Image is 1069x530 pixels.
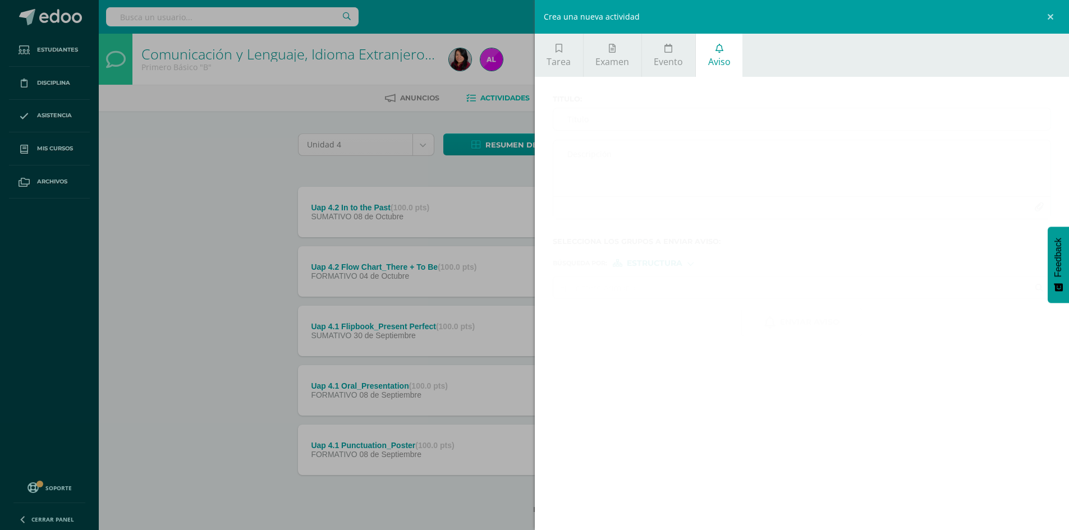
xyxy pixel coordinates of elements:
[642,34,695,77] a: Evento
[584,34,641,77] a: Examen
[696,34,742,77] a: Aviso
[553,95,1052,103] label: Titulo :
[1053,238,1063,277] span: Feedback
[741,308,862,337] button: Enviar aviso
[708,56,731,68] span: Aviso
[547,56,571,68] span: Tarea
[553,260,607,266] span: Búsqueda por :
[553,108,1051,130] input: Titulo
[613,259,697,267] div: [object Object]
[654,56,683,68] span: Evento
[780,308,839,336] span: Enviar aviso
[627,260,682,266] span: Estructura
[535,34,583,77] a: Tarea
[553,276,1029,298] input: Ej. Primero primaria
[595,56,629,68] span: Examen
[553,237,1052,246] label: Selecciona los grupos a enviar aviso :
[1048,227,1069,303] button: Feedback - Mostrar encuesta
